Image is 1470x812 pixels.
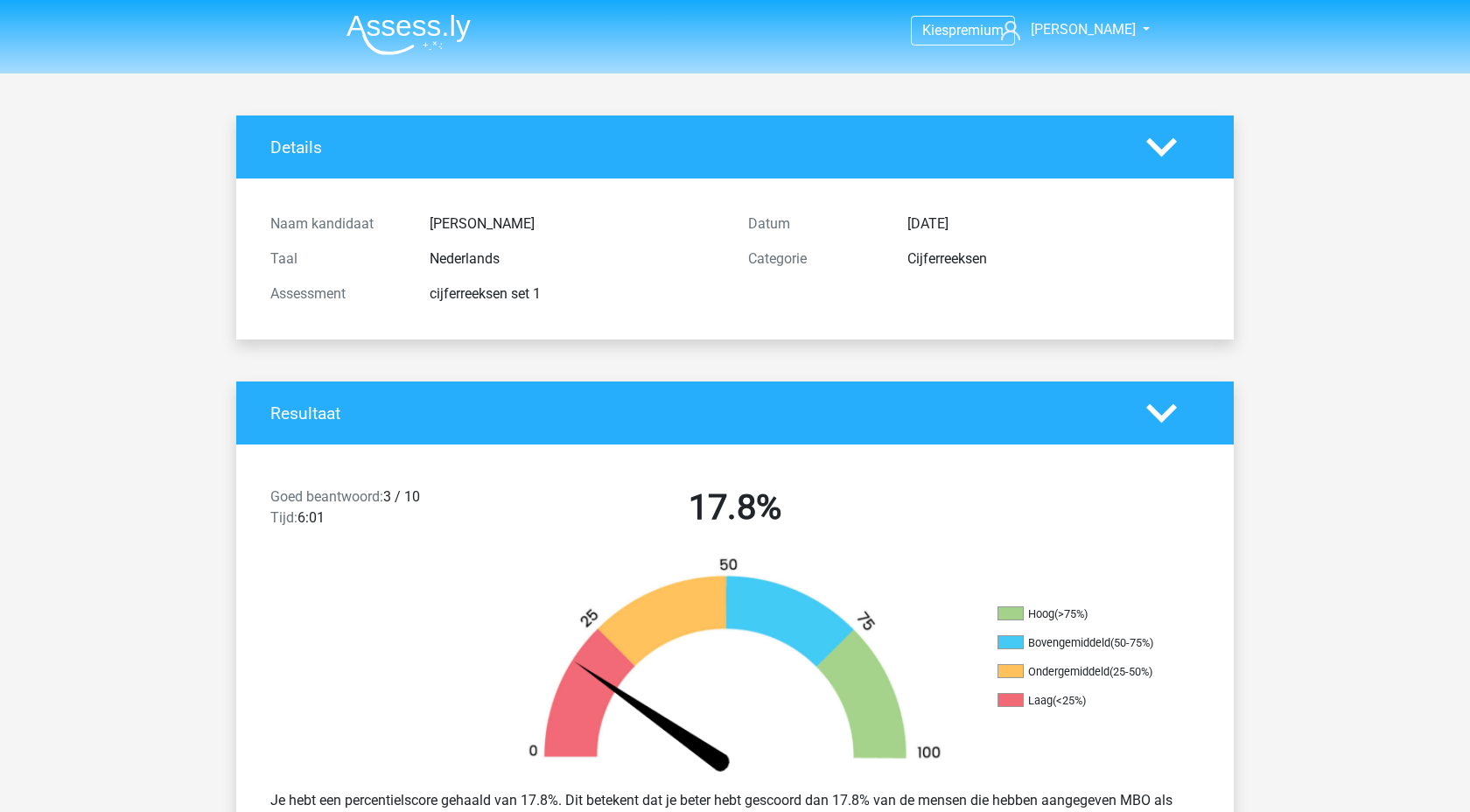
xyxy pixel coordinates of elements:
div: (>75%) [1054,607,1088,620]
span: premium [948,22,1004,38]
li: Laag [997,693,1172,709]
div: Assessment [257,283,416,304]
div: [DATE] [894,213,1213,234]
span: Goed beantwoord: [270,488,383,505]
div: 3 / 10 6:01 [257,486,496,535]
h4: Details [270,137,1120,157]
div: Datum [735,213,894,234]
li: Hoog [997,606,1172,622]
a: Kiespremium [912,18,1014,42]
h4: Resultaat [270,403,1120,423]
li: Bovengemiddeld [997,635,1172,651]
div: Categorie [735,248,894,269]
div: Nederlands [416,248,735,269]
div: cijferreeksen set 1 [416,283,735,304]
div: Taal [257,248,416,269]
div: (<25%) [1053,694,1086,707]
div: Naam kandidaat [257,213,416,234]
span: [PERSON_NAME] [1031,21,1136,38]
div: (25-50%) [1109,665,1152,678]
img: 18.8bc0c4b7a8e7.png [499,556,971,776]
h2: 17.8% [509,486,961,528]
img: Assessly [346,14,471,55]
span: Tijd: [270,509,297,526]
li: Ondergemiddeld [997,664,1172,680]
a: [PERSON_NAME] [994,19,1137,40]
div: (50-75%) [1110,636,1153,649]
div: Cijferreeksen [894,248,1213,269]
span: Kies [922,22,948,38]
div: [PERSON_NAME] [416,213,735,234]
